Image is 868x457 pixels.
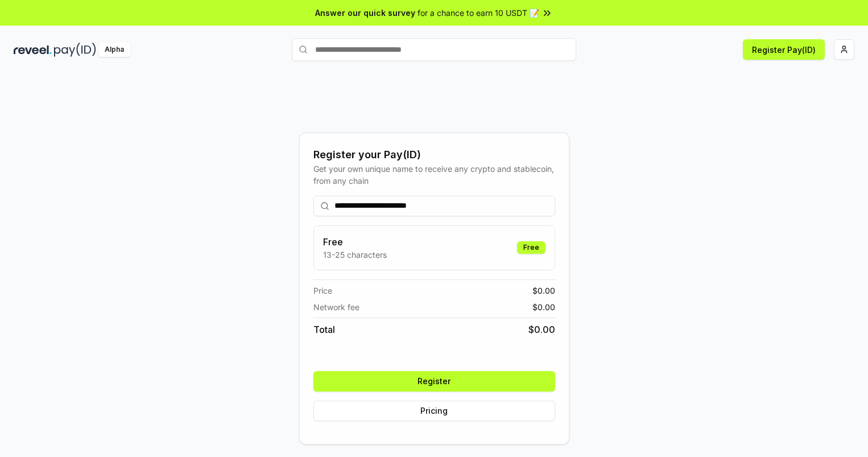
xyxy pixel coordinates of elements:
[313,285,332,297] span: Price
[313,163,555,187] div: Get your own unique name to receive any crypto and stablecoin, from any chain
[313,301,359,313] span: Network fee
[418,7,539,19] span: for a chance to earn 10 USDT 📝
[528,323,555,336] span: $ 0.00
[743,39,825,60] button: Register Pay(ID)
[532,285,555,297] span: $ 0.00
[98,43,130,57] div: Alpha
[313,147,555,163] div: Register your Pay(ID)
[517,241,545,254] div: Free
[313,401,555,421] button: Pricing
[323,235,387,249] h3: Free
[323,249,387,261] p: 13-25 characters
[532,301,555,313] span: $ 0.00
[313,371,555,392] button: Register
[315,7,415,19] span: Answer our quick survey
[54,43,96,57] img: pay_id
[14,43,52,57] img: reveel_dark
[313,323,335,336] span: Total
